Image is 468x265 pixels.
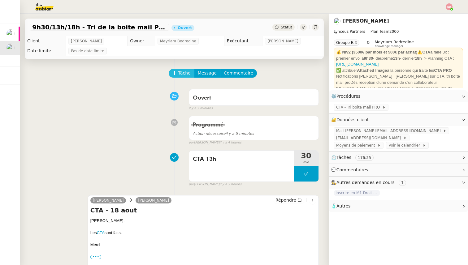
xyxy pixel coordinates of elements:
[336,135,403,141] span: [EMAIL_ADDRESS][DOMAIN_NAME]
[198,70,217,77] span: Message
[71,48,104,54] span: Pas de date limite
[336,50,417,54] strong: 💰 Niv2 (3500€ par mois et 500€ par achat)
[375,45,403,48] span: Knowledge manager
[364,56,373,61] strong: 9h30
[399,180,406,186] nz-tag: 1
[336,73,461,97] div: Notifications [PERSON_NAME] : [PERSON_NAME] sur CTA, tri boîte mail proDès réception d'une demand...
[336,117,369,122] span: Données client
[375,40,414,44] span: Meyriam Bedredine
[336,128,443,134] span: Mail [PERSON_NAME][EMAIL_ADDRESS][DOMAIN_NAME]
[336,49,461,67] div: ⚠️ à faire 3x : premier envoi à - deuxième - dernier => Planning CTA :
[90,242,316,248] div: Merci
[219,182,241,187] span: il y a 5 heures
[336,94,361,99] span: Procédures
[393,56,400,61] strong: 13h
[160,38,196,44] span: Meyriam Bedredine
[446,3,453,10] img: svg
[275,197,296,203] span: Répondre
[193,131,254,136] span: il y a 5 minutes
[331,116,371,123] span: 🔐
[331,180,409,185] span: 🕵️
[331,203,350,208] span: 🧴
[355,155,373,161] nz-tag: 176:35
[189,182,194,187] span: par
[25,36,66,46] td: Client
[389,29,399,34] span: 2000
[32,24,167,30] span: 9h30/13h/18h - Tri de la boite mail PRO - 15 août 2025
[128,36,155,46] td: Owner
[193,95,211,101] span: Ouvert
[178,26,192,30] div: Ouvert
[331,155,379,160] span: ⏲️
[367,40,370,48] span: &
[194,69,220,78] button: Message
[189,140,194,145] span: par
[422,50,430,54] strong: CTA
[434,68,452,73] strong: CTA PRO
[336,180,395,185] span: Autres demandes en cours
[90,198,126,203] a: [PERSON_NAME]
[357,68,387,73] strong: Attached Image
[189,182,241,187] small: [PERSON_NAME]
[336,67,461,74] div: ✅ attribuer à la personne qui traite les
[6,44,15,52] img: users%2FTDxDvmCjFdN3QFePFNGdQUcJcQk1%2Favatar%2F0cfb3a67-8790-4592-a9ec-92226c678442
[334,29,365,34] span: Lynceus Partners
[169,69,194,78] button: Tâche
[329,152,468,164] div: ⏲️Tâches 176:35
[334,190,380,196] span: Inscrire en M1 Droit des affaires
[193,131,226,136] span: Action nécessaire
[189,140,241,145] small: [PERSON_NAME]
[294,152,318,160] span: 30
[329,200,468,212] div: 🧴Autres
[220,69,257,78] button: Commentaire
[415,56,422,61] strong: 18h
[189,106,213,111] span: il y a 5 minutes
[336,155,351,160] span: Tâches
[90,206,316,215] h4: CTA - 18 aout
[90,230,316,236] div: Les sont faits.
[267,38,298,44] span: [PERSON_NAME]
[329,90,468,102] div: ⚙️Procédures
[370,29,389,34] span: Plan Team
[343,18,389,24] a: [PERSON_NAME]
[331,167,371,172] span: 💬
[294,160,318,165] span: min
[90,218,316,224] div: [PERSON_NAME],
[281,25,292,29] span: Statut
[90,255,102,259] label: •••
[329,114,468,126] div: 🔐Données client
[336,62,379,66] a: [URL][DOMAIN_NAME]
[178,70,191,77] span: Tâche
[224,36,262,46] td: Exécutant
[193,122,223,128] span: Programmé
[331,93,363,100] span: ⚙️
[224,70,253,77] span: Commentaire
[219,140,241,145] span: il y a 4 heures
[273,197,304,203] button: Répondre
[375,40,414,48] app-user-label: Knowledge manager
[193,155,290,164] span: CTA 13h
[71,38,102,44] span: [PERSON_NAME]
[388,142,422,148] span: Voir le calendrier
[334,40,359,46] nz-tag: Groupe E.3
[136,198,171,203] a: [PERSON_NAME]
[336,167,368,172] span: Commentaires
[329,164,468,176] div: 💬Commentaires
[25,46,66,56] td: Date limite
[334,18,340,24] img: users%2FTDxDvmCjFdN3QFePFNGdQUcJcQk1%2Favatar%2F0cfb3a67-8790-4592-a9ec-92226c678442
[97,230,105,235] a: CTA
[6,29,15,38] img: users%2Fo4K84Ijfr6OOM0fa5Hz4riIOf4g2%2Favatar%2FChatGPT%20Image%201%20aou%CC%82t%202025%2C%2010_2...
[336,203,350,208] span: Autres
[336,142,377,148] span: Moyens de paiement
[336,104,382,110] span: CTA - Tri boîte mail PRO
[329,177,468,189] div: 🕵️Autres demandes en cours 1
